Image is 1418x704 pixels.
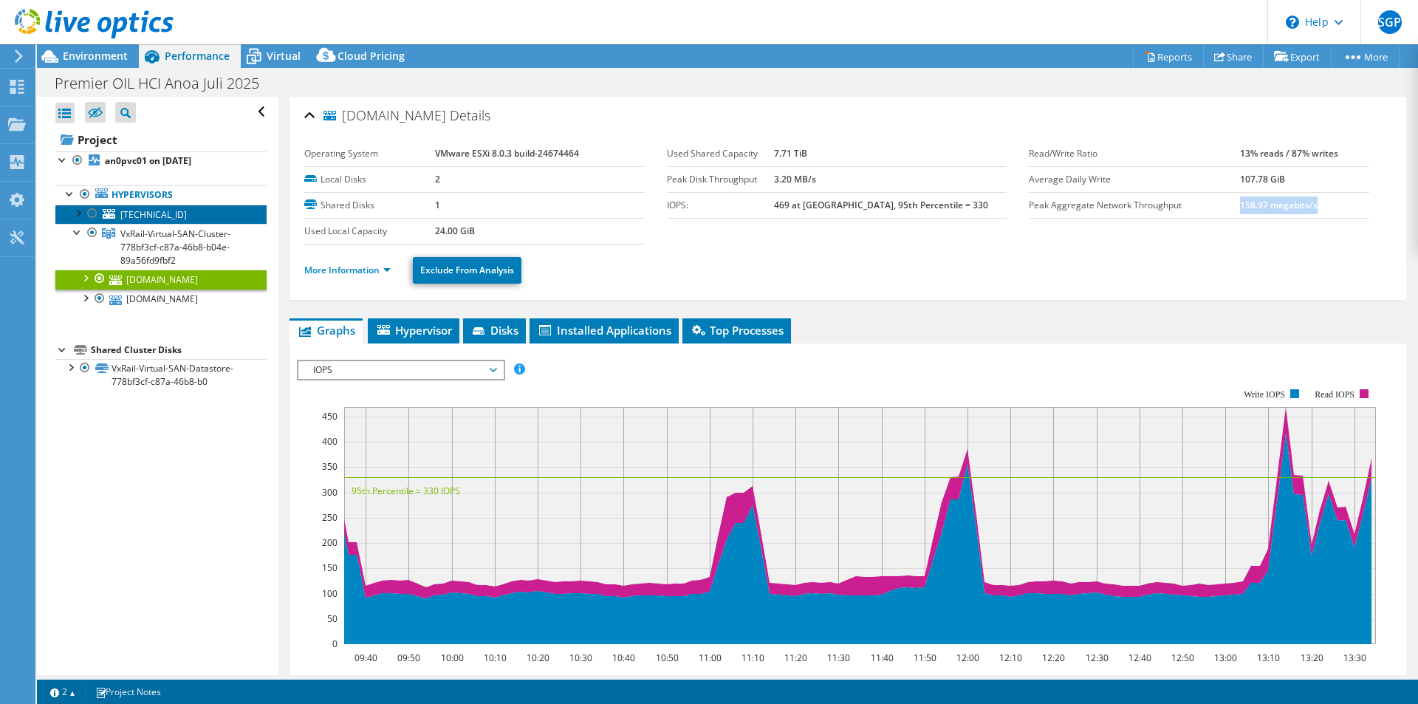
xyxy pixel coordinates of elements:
[1240,173,1285,185] b: 107.78 GiB
[1240,147,1338,160] b: 13% reads / 87% writes
[297,323,355,338] span: Graphs
[1029,146,1240,161] label: Read/Write Ratio
[441,652,464,664] text: 10:00
[322,511,338,524] text: 250
[667,172,774,187] label: Peak Disk Throughput
[1257,652,1280,664] text: 13:10
[774,147,807,160] b: 7.71 TiB
[1171,652,1194,664] text: 12:50
[914,652,936,664] text: 11:50
[784,652,807,664] text: 11:20
[304,146,435,161] label: Operating System
[435,147,579,160] b: VMware ESXi 8.0.3 build-24674464
[690,323,784,338] span: Top Processes
[435,173,440,185] b: 2
[322,536,338,549] text: 200
[827,652,850,664] text: 11:30
[1133,45,1204,68] a: Reports
[63,49,128,63] span: Environment
[999,652,1022,664] text: 12:10
[354,652,377,664] text: 09:40
[327,612,338,625] text: 50
[55,359,267,392] a: VxRail-Virtual-SAN-Datastore-778bf3cf-c87a-46b8-b0
[55,270,267,289] a: [DOMAIN_NAME]
[1240,199,1318,211] b: 158.97 megabits/s
[375,323,452,338] span: Hypervisor
[1378,10,1402,34] span: SGP
[48,75,282,92] h1: Premier OIL HCI Anoa Juli 2025
[105,154,191,167] b: an0pvc01 on [DATE]
[569,652,592,664] text: 10:30
[1128,652,1151,664] text: 12:40
[774,199,988,211] b: 469 at [GEOGRAPHIC_DATA], 95th Percentile = 330
[1244,389,1285,400] text: Write IOPS
[612,652,635,664] text: 10:40
[667,146,774,161] label: Used Shared Capacity
[304,224,435,239] label: Used Local Capacity
[55,128,267,151] a: Project
[306,361,496,379] span: IOPS
[91,341,267,359] div: Shared Cluster Disks
[871,652,894,664] text: 11:40
[435,199,440,211] b: 1
[1203,45,1264,68] a: Share
[741,652,764,664] text: 11:10
[1286,16,1299,29] svg: \n
[527,652,549,664] text: 10:20
[1029,198,1240,213] label: Peak Aggregate Network Throughput
[435,225,475,237] b: 24.00 GiB
[1315,389,1355,400] text: Read IOPS
[332,638,338,650] text: 0
[165,49,230,63] span: Performance
[120,228,230,267] span: VxRail-Virtual-SAN-Cluster-778bf3cf-c87a-46b8-b04e-89a56fd9fbf2
[304,264,391,276] a: More Information
[1301,652,1323,664] text: 13:20
[322,561,338,574] text: 150
[1343,652,1366,664] text: 13:30
[1263,45,1332,68] a: Export
[470,323,518,338] span: Disks
[40,683,86,701] a: 2
[450,106,490,124] span: Details
[352,485,460,497] text: 95th Percentile = 330 IOPS
[537,323,671,338] span: Installed Applications
[55,151,267,171] a: an0pvc01 on [DATE]
[55,290,267,309] a: [DOMAIN_NAME]
[774,173,816,185] b: 3.20 MB/s
[85,683,171,701] a: Project Notes
[699,652,722,664] text: 11:00
[304,198,435,213] label: Shared Disks
[304,172,435,187] label: Local Disks
[55,205,267,224] a: [TECHNICAL_ID]
[667,198,774,213] label: IOPS:
[1214,652,1237,664] text: 13:00
[120,208,187,221] span: [TECHNICAL_ID]
[956,652,979,664] text: 12:00
[413,257,521,284] a: Exclude From Analysis
[322,410,338,423] text: 450
[55,185,267,205] a: Hypervisors
[656,652,679,664] text: 10:50
[55,224,267,270] a: VxRail-Virtual-SAN-Cluster-778bf3cf-c87a-46b8-b04e-89a56fd9fbf2
[267,49,301,63] span: Virtual
[322,486,338,499] text: 300
[484,652,507,664] text: 10:10
[323,109,446,123] span: [DOMAIN_NAME]
[322,460,338,473] text: 350
[1042,652,1065,664] text: 12:20
[338,49,405,63] span: Cloud Pricing
[1029,172,1240,187] label: Average Daily Write
[1086,652,1109,664] text: 12:30
[1331,45,1400,68] a: More
[397,652,420,664] text: 09:50
[322,435,338,448] text: 400
[322,587,338,600] text: 100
